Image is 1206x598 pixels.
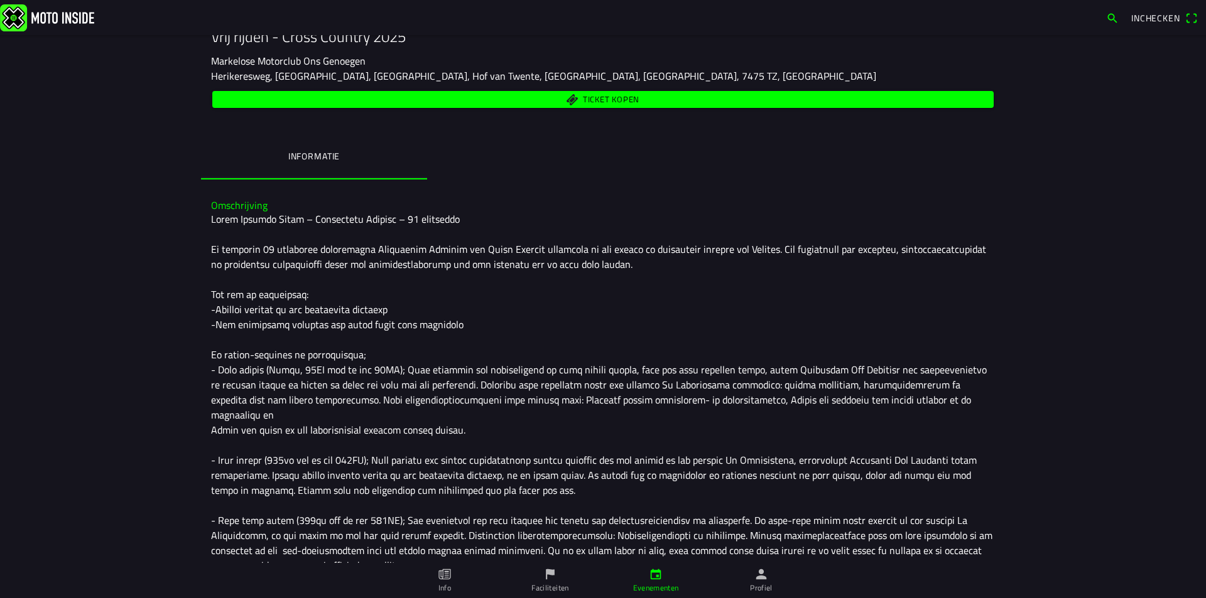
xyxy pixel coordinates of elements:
[211,200,995,211] h3: Omschrijving
[754,567,768,581] ion-icon: person
[750,582,773,594] ion-label: Profiel
[1131,11,1180,24] span: Inchecken
[649,567,663,581] ion-icon: calendar
[583,95,639,104] span: Ticket kopen
[1125,7,1203,28] a: Incheckenqr scanner
[211,53,366,68] ion-text: Markelose Motorclub Ons Genoegen
[633,582,679,594] ion-label: Evenementen
[211,68,876,83] ion-text: Herikeresweg, [GEOGRAPHIC_DATA], [GEOGRAPHIC_DATA], Hof van Twente, [GEOGRAPHIC_DATA], [GEOGRAPHI...
[531,582,568,594] ion-label: Faciliteiten
[211,28,995,46] h1: Vrij rijden - Cross Country 2025
[543,567,557,581] ion-icon: flag
[438,582,451,594] ion-label: Info
[438,567,452,581] ion-icon: paper
[1100,7,1125,28] a: search
[288,149,340,163] ion-label: Informatie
